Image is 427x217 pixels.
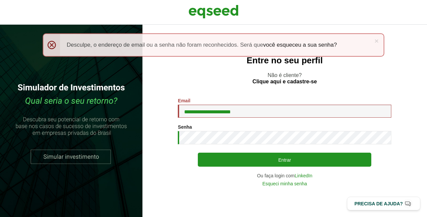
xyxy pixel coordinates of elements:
div: Desculpe, o endereço de email ou a senha não foram reconhecidos. Será que [43,33,384,57]
img: EqSeed Logo [188,3,239,20]
div: Ou faça login com [178,173,391,178]
label: Senha [178,125,192,129]
a: LinkedIn [295,173,312,178]
label: Email [178,98,190,103]
a: você esqueceu a sua senha? [263,42,337,48]
p: Não é cliente? [156,72,414,85]
button: Entrar [198,153,371,167]
a: × [375,37,379,44]
a: Clique aqui e cadastre-se [253,79,317,84]
a: Esqueci minha senha [262,181,307,186]
h2: Entre no seu perfil [156,56,414,65]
